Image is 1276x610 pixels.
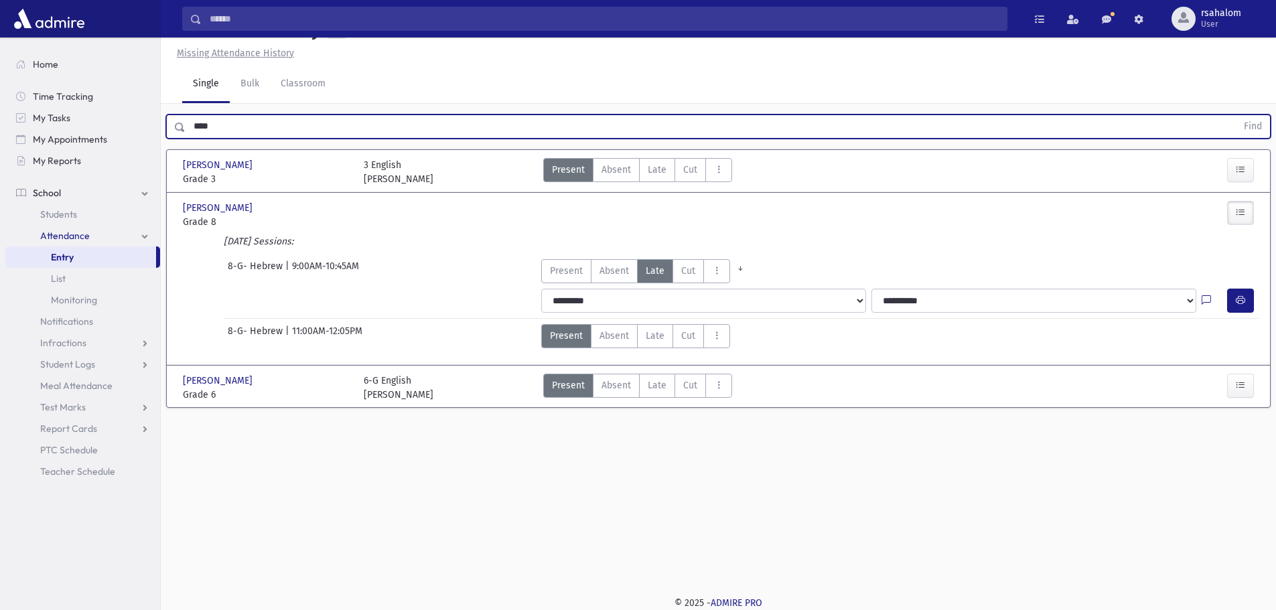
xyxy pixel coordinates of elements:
span: My Reports [33,155,81,167]
span: Absent [601,163,631,177]
a: Home [5,54,160,75]
span: Late [646,329,664,343]
span: Present [550,264,583,278]
span: Entry [51,251,74,263]
div: AttTypes [543,374,732,402]
div: © 2025 - [182,596,1255,610]
span: My Appointments [33,133,107,145]
a: School [5,182,160,204]
span: | [285,259,292,283]
i: [DATE] Sessions: [224,236,293,247]
div: 3 English [PERSON_NAME] [364,158,433,186]
span: Meal Attendance [40,380,113,392]
a: Report Cards [5,418,160,439]
button: Find [1236,115,1270,138]
span: Late [648,163,666,177]
span: Teacher Schedule [40,465,115,477]
span: Infractions [40,337,86,349]
div: AttTypes [541,259,751,283]
span: Absent [601,378,631,392]
span: Cut [683,378,697,392]
u: Missing Attendance History [177,48,294,59]
a: Missing Attendance History [171,48,294,59]
a: Entry [5,246,156,268]
span: Home [33,58,58,70]
a: Attendance [5,225,160,246]
span: Report Cards [40,423,97,435]
a: My Tasks [5,107,160,129]
a: My Reports [5,150,160,171]
a: Students [5,204,160,225]
img: AdmirePro [11,5,88,32]
span: School [33,187,61,199]
div: AttTypes [541,324,730,348]
a: Student Logs [5,354,160,375]
a: PTC Schedule [5,439,160,461]
span: Notifications [40,315,93,327]
span: | [285,324,292,348]
span: Time Tracking [33,90,93,102]
span: Cut [681,329,695,343]
input: Search [202,7,1007,31]
span: Late [648,378,666,392]
a: Time Tracking [5,86,160,107]
div: AttTypes [543,158,732,186]
span: My Tasks [33,112,70,124]
span: Grade 6 [183,388,350,402]
a: Meal Attendance [5,375,160,396]
span: [PERSON_NAME] [183,374,255,388]
a: List [5,268,160,289]
span: User [1201,19,1241,29]
span: List [51,273,66,285]
span: [PERSON_NAME] [183,158,255,172]
a: Teacher Schedule [5,461,160,482]
a: Monitoring [5,289,160,311]
span: 8-G- Hebrew [228,259,285,283]
a: Classroom [270,66,336,103]
span: 8-G- Hebrew [228,324,285,348]
span: Present [552,163,585,177]
span: [PERSON_NAME] [183,201,255,215]
a: Test Marks [5,396,160,418]
span: Grade 3 [183,172,350,186]
span: 9:00AM-10:45AM [292,259,359,283]
a: Single [182,66,230,103]
span: Present [550,329,583,343]
span: Students [40,208,77,220]
span: Grade 8 [183,215,350,229]
span: rsahalom [1201,8,1241,19]
span: Test Marks [40,401,86,413]
span: 11:00AM-12:05PM [292,324,362,348]
span: Attendance [40,230,90,242]
div: 6-G English [PERSON_NAME] [364,374,433,402]
span: Absent [599,329,629,343]
span: Monitoring [51,294,97,306]
a: Notifications [5,311,160,332]
span: Late [646,264,664,278]
a: Infractions [5,332,160,354]
span: Absent [599,264,629,278]
span: PTC Schedule [40,444,98,456]
span: Cut [681,264,695,278]
a: My Appointments [5,129,160,150]
span: Student Logs [40,358,95,370]
a: Bulk [230,66,270,103]
span: Cut [683,163,697,177]
span: Present [552,378,585,392]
